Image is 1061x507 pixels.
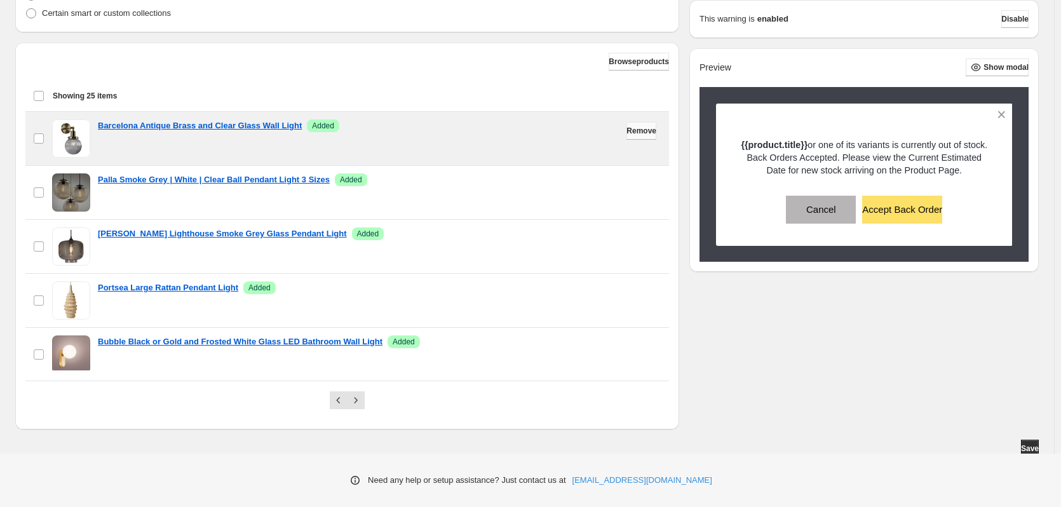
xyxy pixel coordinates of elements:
strong: {{product.title}} [741,140,808,150]
a: Bubble Black or Gold and Frosted White Glass LED Bathroom Wall Light [98,335,382,348]
button: Cancel [786,196,856,224]
span: Browse products [609,57,669,67]
img: Portsea Large Rattan Pendant Light [52,281,90,320]
button: Browseproducts [609,53,669,71]
img: Elza Lighthouse Smoke Grey Glass Pendant Light [52,227,90,266]
button: Previous [330,391,348,409]
span: Disable [1001,14,1029,24]
span: Added [248,283,271,293]
button: Disable [1001,10,1029,28]
p: This warning is [699,13,755,25]
span: Added [340,175,362,185]
strong: enabled [757,13,788,25]
a: Barcelona Antique Brass and Clear Glass Wall Light [98,119,302,132]
span: Added [357,229,379,239]
button: Next [347,391,365,409]
a: Palla Smoke Grey | White | Clear Ball Pendant Light 3 Sizes [98,173,330,186]
span: Remove [626,126,656,136]
span: Added [312,121,334,131]
p: Certain smart or custom collections [42,7,171,20]
img: Palla Smoke Grey | White | Clear Ball Pendant Light 3 Sizes [52,173,90,212]
img: Barcelona Antique Brass and Clear Glass Wall Light [52,119,90,158]
button: Show modal [966,58,1029,76]
a: [PERSON_NAME] Lighthouse Smoke Grey Glass Pendant Light [98,227,347,240]
img: Bubble Black or Gold and Frosted White Glass LED Bathroom Wall Light [52,335,90,374]
button: Save [1021,440,1039,457]
h2: Preview [699,62,731,73]
a: Portsea Large Rattan Pendant Light [98,281,238,294]
span: Save [1021,443,1039,454]
span: Added [393,337,415,347]
nav: Pagination [330,391,365,409]
a: [EMAIL_ADDRESS][DOMAIN_NAME] [572,474,712,487]
p: or one of its variants is currently out of stock. Back Orders Accepted. Please view the Current E... [738,139,990,177]
button: Remove [626,122,656,140]
span: Showing 25 items [53,91,117,101]
button: Accept Back Order [862,196,942,224]
span: Show modal [983,62,1029,72]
